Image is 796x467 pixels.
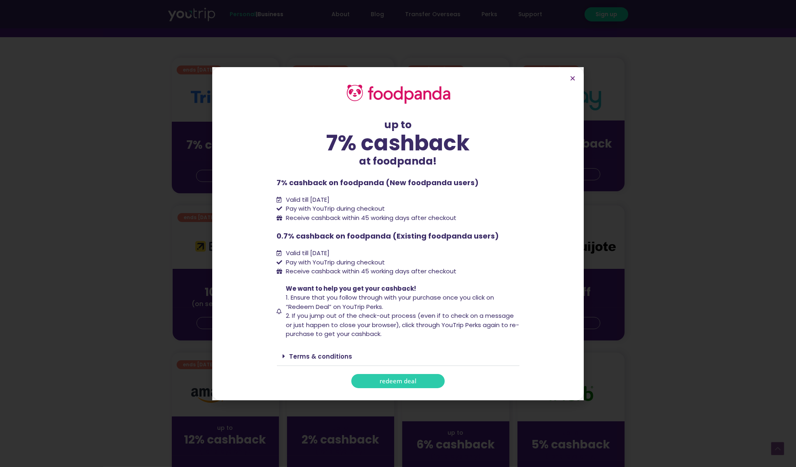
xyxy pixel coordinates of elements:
span: Pay with YouTrip during checkout [284,258,385,267]
span: Pay with YouTrip during checkout [284,204,385,213]
span: 2. If you jump out of the check-out process (even if to check on a message or just happen to clos... [286,311,519,338]
span: Valid till [DATE] [284,249,329,258]
a: Close [570,75,576,81]
span: Receive cashback within 45 working days after checkout [284,267,456,276]
span: 1. Ensure that you follow through with your purchase once you click on “Redeem Deal” on YouTrip P... [286,293,494,311]
div: up to at foodpanda! [277,117,519,169]
span: Valid till [DATE] [284,195,329,205]
p: 7% cashback on foodpanda (New foodpanda users) [277,177,519,188]
div: 7% cashback [277,132,519,154]
span: We want to help you get your cashback! [286,284,416,293]
span: redeem deal [380,378,416,384]
div: Terms & conditions [277,347,519,366]
span: Receive cashback within 45 working days after checkout [284,213,456,223]
a: Terms & conditions [289,352,353,361]
p: 0.7% cashback on foodpanda (Existing foodpanda users) [277,230,519,241]
a: redeem deal [351,374,445,388]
